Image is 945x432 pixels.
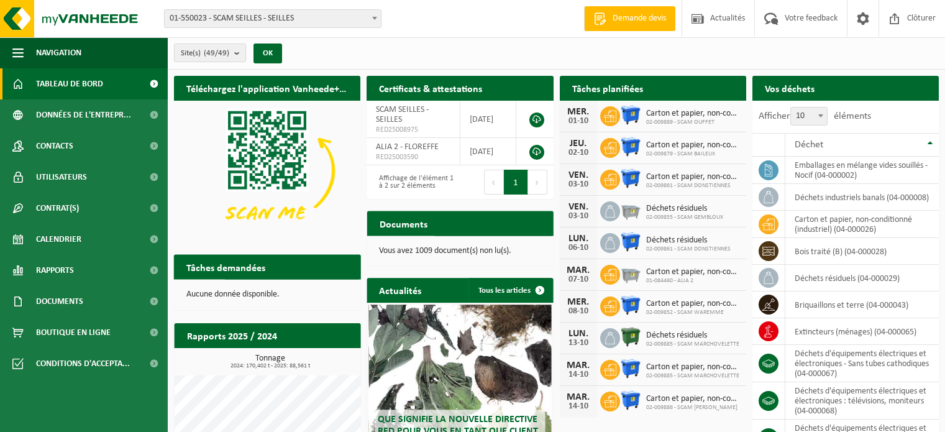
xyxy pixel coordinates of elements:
[790,107,828,126] span: 10
[36,317,111,348] span: Boutique en ligne
[566,339,591,347] div: 13-10
[759,111,871,121] label: Afficher éléments
[646,109,740,119] span: Carton et papier, non-conditionné (industriel)
[785,211,939,238] td: carton et papier, non-conditionné (industriel) (04-000026)
[174,76,360,100] h2: Téléchargez l'application Vanheede+ maintenant!
[36,162,87,193] span: Utilisateurs
[253,44,282,63] button: OK
[795,140,823,150] span: Déchet
[646,277,740,285] span: 01-084460 - ALIA 2
[566,402,591,411] div: 14-10
[566,212,591,221] div: 03-10
[620,358,641,379] img: WB-1100-HPE-BE-01
[566,392,591,402] div: MAR.
[620,104,641,126] img: WB-1100-HPE-BE-01
[566,202,591,212] div: VEN.
[785,345,939,382] td: déchets d'équipements électriques et électroniques - Sans tubes cathodiques (04-000067)
[646,150,740,158] span: 02-009879 - SCAM BAILEUX
[164,9,381,28] span: 01-550023 - SCAM SEILLES - SEILLES
[566,107,591,117] div: MER.
[646,236,731,246] span: Déchets résiduels
[460,138,516,165] td: [DATE]
[180,363,360,369] span: 2024: 170,402 t - 2025: 88,561 t
[752,76,827,100] h2: Vos déchets
[460,101,516,138] td: [DATE]
[36,131,73,162] span: Contacts
[566,297,591,307] div: MER.
[785,184,939,211] td: déchets industriels banals (04-000008)
[620,136,641,157] img: WB-1100-HPE-BE-01
[566,139,591,149] div: JEU.
[646,394,740,404] span: Carton et papier, non-conditionné (industriel)
[367,278,434,303] h2: Actualités
[566,275,591,284] div: 07-10
[376,105,429,124] span: SCAM SEILLES - SEILLES
[468,278,552,303] a: Tous les articles
[36,37,81,68] span: Navigation
[620,295,641,316] img: WB-1100-HPE-BE-01
[646,404,740,411] span: 02-009886 - SCAM [PERSON_NAME]
[36,99,131,131] span: Données de l'entrepr...
[566,307,591,316] div: 08-10
[36,193,79,224] span: Contrat(s)
[376,152,450,162] span: RED25003590
[36,68,103,99] span: Tableau de bord
[646,309,740,316] span: 02-009852 - SCAM WAREMME
[174,323,289,347] h2: Rapports 2025 / 2024
[646,214,723,221] span: 02-009855 - SCAM GEMBLOUX
[252,347,359,372] a: Consulter les rapports
[646,331,739,341] span: Déchets résiduels
[646,299,740,309] span: Carton et papier, non-conditionné (industriel)
[566,149,591,157] div: 02-10
[620,231,641,252] img: WB-1100-HPE-BE-01
[367,211,439,236] h2: Documents
[620,168,641,189] img: WB-1100-HPE-BE-01
[566,117,591,126] div: 01-10
[181,44,229,63] span: Site(s)
[165,10,381,27] span: 01-550023 - SCAM SEILLES - SEILLES
[204,49,229,57] count: (49/49)
[36,286,83,317] span: Documents
[376,142,439,152] span: ALIA 2 - FLOREFFE
[528,170,547,195] button: Next
[785,157,939,184] td: emballages en mélange vides souillés - Nocif (04-000002)
[620,390,641,411] img: WB-1100-HPE-BE-01
[367,76,495,100] h2: Certificats & attestations
[566,361,591,370] div: MAR.
[379,247,541,255] p: Vous avez 1009 document(s) non lu(s).
[566,265,591,275] div: MAR.
[36,224,81,255] span: Calendrier
[186,290,348,299] p: Aucune donnée disponible.
[785,265,939,292] td: déchets résiduels (04-000029)
[646,172,740,182] span: Carton et papier, non-conditionné (industriel)
[376,125,450,135] span: RED25008975
[36,255,74,286] span: Rapports
[646,341,739,348] span: 02-009885 - SCAM MARCHOVELETTE
[566,329,591,339] div: LUN.
[566,180,591,189] div: 03-10
[785,318,939,345] td: extincteurs (ménages) (04-000065)
[609,12,669,25] span: Demande devis
[620,263,641,284] img: WB-2500-GAL-GY-01
[560,76,655,100] h2: Tâches planifiées
[566,370,591,379] div: 14-10
[484,170,504,195] button: Previous
[174,101,360,241] img: Download de VHEPlus App
[646,362,740,372] span: Carton et papier, non-conditionné (industriel)
[646,140,740,150] span: Carton et papier, non-conditionné (industriel)
[646,267,740,277] span: Carton et papier, non-conditionné (industriel)
[180,354,360,369] h3: Tonnage
[785,292,939,318] td: briquaillons et terre (04-000043)
[373,168,454,196] div: Affichage de l'élément 1 à 2 sur 2 éléments
[566,244,591,252] div: 06-10
[785,238,939,265] td: bois traité (B) (04-000028)
[646,246,731,253] span: 02-009861 - SCAM DONSTIENNES
[174,44,246,62] button: Site(s)(49/49)
[36,348,130,379] span: Conditions d'accepta...
[566,234,591,244] div: LUN.
[504,170,528,195] button: 1
[646,182,740,190] span: 02-009861 - SCAM DONSTIENNES
[584,6,675,31] a: Demande devis
[620,326,641,347] img: WB-1100-HPE-GN-01
[566,170,591,180] div: VEN.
